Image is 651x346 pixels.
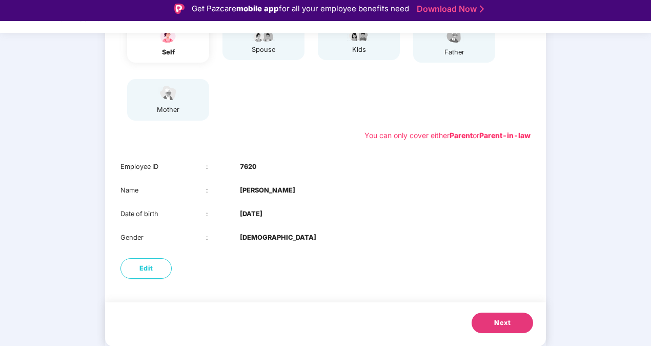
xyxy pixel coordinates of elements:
[479,131,531,140] b: Parent-in-law
[206,233,240,243] div: :
[120,209,206,219] div: Date of birth
[174,4,185,14] img: Logo
[155,105,181,115] div: mother
[472,313,533,333] button: Next
[450,131,473,140] b: Parent
[120,162,206,172] div: Employee ID
[236,4,279,13] strong: mobile app
[120,185,206,196] div: Name
[480,4,484,14] img: Stroke
[494,318,511,328] span: Next
[417,4,481,14] a: Download Now
[240,162,256,172] b: 7620
[364,130,531,141] div: You can only cover either or
[346,45,372,55] div: kids
[240,233,316,243] b: [DEMOGRAPHIC_DATA]
[120,258,172,279] button: Edit
[346,30,372,42] img: svg+xml;base64,PHN2ZyB4bWxucz0iaHR0cDovL3d3dy53My5vcmcvMjAwMC9zdmciIHdpZHRoPSI3OS4wMzciIGhlaWdodD...
[155,27,181,45] img: svg+xml;base64,PHN2ZyBpZD0iU3BvdXNlX2ljb24iIHhtbG5zPSJodHRwOi8vd3d3LnczLm9yZy8yMDAwL3N2ZyIgd2lkdG...
[240,185,295,196] b: [PERSON_NAME]
[240,209,262,219] b: [DATE]
[206,209,240,219] div: :
[155,47,181,57] div: self
[192,3,409,15] div: Get Pazcare for all your employee benefits need
[441,27,467,45] img: svg+xml;base64,PHN2ZyBpZD0iRmF0aGVyX2ljb24iIHhtbG5zPSJodHRwOi8vd3d3LnczLm9yZy8yMDAwL3N2ZyIgeG1sbn...
[120,233,206,243] div: Gender
[251,30,276,42] img: svg+xml;base64,PHN2ZyB4bWxucz0iaHR0cDovL3d3dy53My5vcmcvMjAwMC9zdmciIHdpZHRoPSI5Ny44OTciIGhlaWdodD...
[139,263,153,274] span: Edit
[206,185,240,196] div: :
[441,47,467,57] div: father
[251,45,276,55] div: spouse
[155,84,181,102] img: svg+xml;base64,PHN2ZyB4bWxucz0iaHR0cDovL3d3dy53My5vcmcvMjAwMC9zdmciIHdpZHRoPSI1NCIgaGVpZ2h0PSIzOC...
[206,162,240,172] div: :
